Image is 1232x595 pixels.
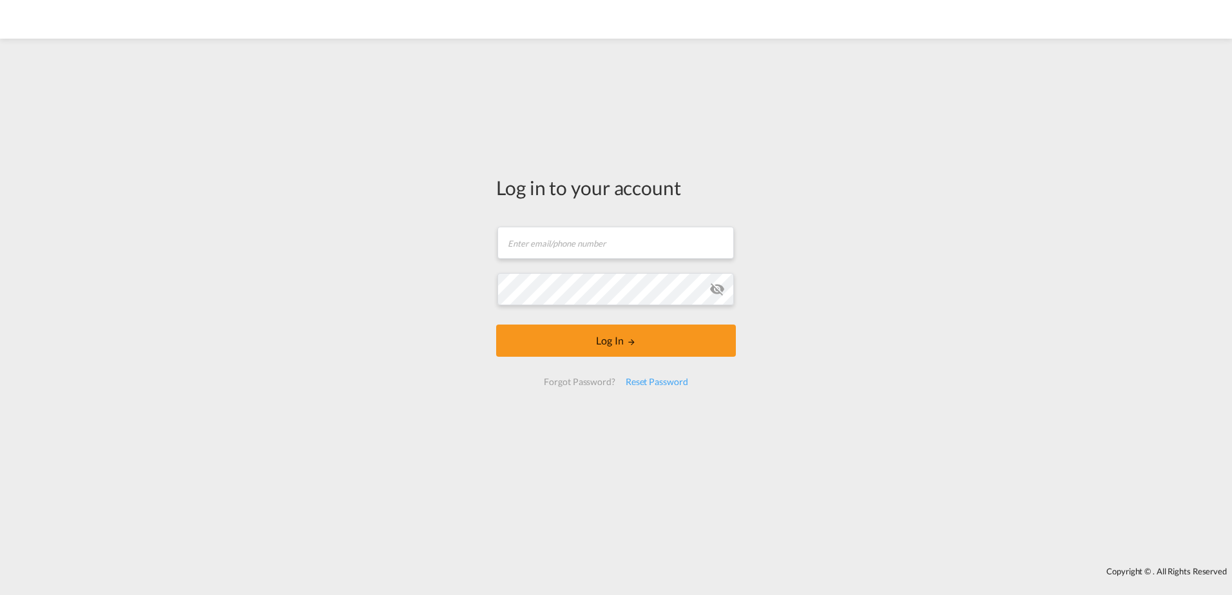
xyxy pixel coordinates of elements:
div: Forgot Password? [539,370,620,393]
md-icon: icon-eye-off [709,281,725,297]
div: Reset Password [621,370,693,393]
input: Enter email/phone number [497,227,734,259]
button: LOGIN [496,325,736,357]
div: Log in to your account [496,174,736,201]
